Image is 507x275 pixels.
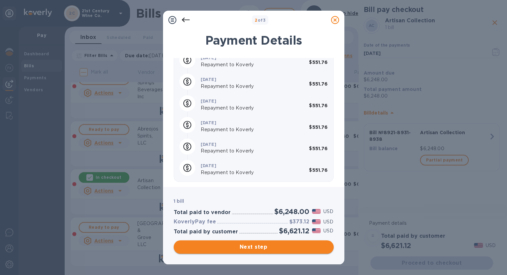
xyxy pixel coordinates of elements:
[201,99,216,104] b: [DATE]
[312,209,321,214] img: USD
[174,240,334,254] button: Next step
[309,146,328,151] b: $551.76
[289,219,309,225] h3: $373.12
[309,60,328,65] b: $551.76
[309,103,328,108] b: $551.76
[255,18,257,23] span: 2
[201,163,216,168] b: [DATE]
[309,167,328,173] b: $551.76
[274,207,309,216] h2: $6,248.00
[201,142,216,147] b: [DATE]
[174,198,184,204] b: 1 bill
[309,81,328,87] b: $551.76
[174,33,334,47] h1: Payment Details
[179,243,328,251] span: Next step
[323,218,333,225] p: USD
[174,209,231,216] h3: Total paid to vendor
[201,120,216,125] b: [DATE]
[174,229,238,235] h3: Total paid by customer
[309,125,328,130] b: $551.76
[201,126,298,133] p: Repayment to Koverly
[201,105,298,112] p: Repayment to Koverly
[323,208,333,215] p: USD
[323,227,333,234] p: USD
[312,219,321,224] img: USD
[201,169,298,176] p: Repayment to Koverly
[201,147,298,154] p: Repayment to Koverly
[201,83,298,90] p: Repayment to Koverly
[201,77,216,82] b: [DATE]
[255,18,266,23] b: of 3
[279,227,309,235] h2: $6,621.12
[201,61,298,68] p: Repayment to Koverly
[174,219,216,225] h3: KoverlyPay fee
[312,228,321,233] img: USD
[201,55,216,60] b: [DATE]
